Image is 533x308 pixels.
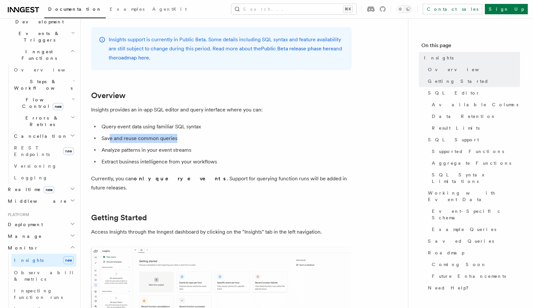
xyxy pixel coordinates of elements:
li: Query event data using familiar SQL syntax [100,122,351,131]
a: Versioning [11,160,76,172]
span: Manage [5,233,42,239]
a: Insights [421,52,520,64]
button: Realtimenew [5,184,76,195]
h4: On this page [421,42,520,52]
span: Result Limits [432,125,480,131]
a: Examples [106,2,148,18]
span: new [53,103,63,110]
span: Steps & Workflows [11,78,73,91]
span: Events & Triggers [5,30,71,43]
a: Working with Event Data [425,187,520,205]
a: Supported Functions [429,146,520,157]
span: Overview [428,66,495,73]
li: Extract business intelligence from your workflows [100,157,351,166]
span: Coming Soon [432,261,486,268]
span: Examples [110,6,144,12]
span: Cancellation [11,133,68,139]
span: Observability & metrics [14,270,81,282]
li: Save and reuse common queries [100,134,351,143]
span: new [44,186,54,193]
span: Errors & Retries [11,115,71,128]
button: Toggle dark mode [396,5,412,13]
button: Flow Controlnew [11,94,76,112]
a: Saved Queries [425,235,520,247]
a: Logging [11,172,76,184]
a: Future Enhancements [429,270,520,282]
span: Available Columns [432,101,518,108]
p: Currently, you can . Support for querying function runs will be added in future releases. [91,174,351,192]
span: Logging [14,175,48,180]
span: new [63,256,74,264]
span: SQL Support [428,136,479,143]
span: Overview [14,67,81,72]
a: Observability & metrics [11,267,76,285]
button: Manage [5,230,76,242]
a: Result Limits [429,122,520,134]
button: Deployment [5,219,76,230]
a: Sign Up [485,4,528,14]
a: roadmap here [116,55,149,61]
a: Insightsnew [11,254,76,267]
span: Inngest Functions [5,48,70,61]
kbd: ⌘K [343,6,352,12]
span: Flow Control [11,96,72,109]
span: Example Queries [432,226,496,233]
span: Future Enhancements [432,273,506,279]
a: Contact sales [423,4,482,14]
button: Errors & Retries [11,112,76,130]
span: Middleware [5,198,67,204]
a: REST Endpointsnew [11,142,76,160]
button: Inngest Functions [5,46,76,64]
button: Search...⌘K [231,4,356,14]
span: Need Help? [428,285,473,291]
span: Inspecting function runs [14,288,63,300]
span: Insights [14,258,44,263]
strong: only query events [134,175,227,182]
a: Roadmap [425,247,520,259]
button: Steps & Workflows [11,76,76,94]
a: Event-Specific Schema [429,205,520,224]
a: Getting Started [425,75,520,87]
a: Overview [11,64,76,76]
a: SQL Support [425,134,520,146]
button: Cancellation [11,130,76,142]
a: Inspecting function runs [11,285,76,303]
span: AgentKit [152,6,187,12]
span: REST Endpoints [14,145,50,157]
span: Getting Started [428,78,489,84]
span: SQL Editor [428,90,480,96]
a: Overview [91,91,126,100]
p: Insights support is currently in Public Beta. Some details including SQL syntax and feature avail... [109,35,344,62]
p: Insights provides an in-app SQL editor and query interface where you can: [91,105,351,114]
span: SQL Syntax Limitations [432,172,520,185]
button: Monitor [5,242,76,254]
span: Documentation [48,6,102,12]
span: Deployment [5,221,43,228]
span: Event-Specific Schema [432,208,520,221]
span: Realtime [5,186,54,193]
span: Data Retention [432,113,496,120]
p: Access Insights through the Inngest dashboard by clicking on the "Insights" tab in the left navig... [91,227,351,237]
button: Events & Triggers [5,28,76,46]
span: Supported Functions [432,148,504,155]
div: Inngest Functions [5,64,76,184]
span: Saved Queries [428,238,494,244]
span: Insights [424,55,454,61]
a: SQL Syntax Limitations [429,169,520,187]
a: Aggregate Functions [429,157,520,169]
span: Working with Event Data [428,190,520,203]
a: Overview [425,64,520,75]
button: Middleware [5,195,76,207]
a: AgentKit [148,2,191,18]
button: Local Development [5,9,76,28]
a: Public Beta release phase here [261,45,334,52]
a: Getting Started [91,213,147,222]
span: Platform [5,212,29,217]
span: new [63,147,74,155]
span: Local Development [5,12,71,25]
a: Data Retention [429,110,520,122]
a: SQL Editor [425,87,520,99]
span: Roadmap [428,250,464,256]
span: Monitor [5,245,38,251]
li: Analyze patterns in your event streams [100,146,351,155]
